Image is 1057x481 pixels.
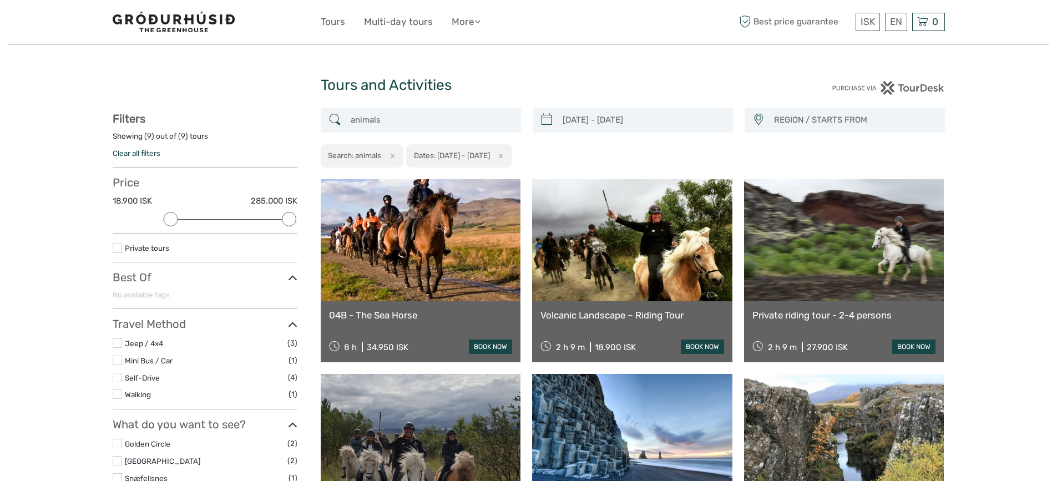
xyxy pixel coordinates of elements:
a: Private riding tour - 2-4 persons [752,310,936,321]
a: Multi-day tours [364,14,433,30]
a: Tours [321,14,345,30]
span: 8 h [344,342,357,352]
strong: Filters [113,112,145,125]
a: book now [892,340,935,354]
a: 04B - The Sea Horse [329,310,513,321]
span: Best price guarantee [737,13,853,31]
div: 18.900 ISK [595,342,636,352]
div: 34.950 ISK [367,342,408,352]
h3: What do you want to see? [113,418,297,431]
span: ISK [861,16,875,27]
a: Mini Bus / Car [125,356,173,365]
span: 2 h 9 m [556,342,585,352]
button: REGION / STARTS FROM [769,111,939,129]
a: book now [681,340,724,354]
span: (1) [289,354,297,367]
a: Jeep / 4x4 [125,339,163,348]
span: (4) [288,371,297,384]
input: SELECT DATES [558,110,727,130]
img: PurchaseViaTourDesk.png [832,81,944,95]
a: More [452,14,481,30]
div: EN [885,13,907,31]
button: x [383,150,398,161]
p: We're away right now. Please check back later! [16,19,125,28]
a: book now [469,340,512,354]
span: 0 [930,16,940,27]
a: Self-Drive [125,373,160,382]
label: 285.000 ISK [251,195,297,207]
a: Golden Circle [125,439,170,448]
input: SEARCH [346,110,515,130]
label: 9 [181,131,185,141]
button: Open LiveChat chat widget [128,17,141,31]
div: 27.900 ISK [807,342,848,352]
h2: Dates: [DATE] - [DATE] [414,151,490,160]
h3: Price [113,176,297,189]
span: No available tags [113,290,170,299]
span: 2 h 9 m [768,342,797,352]
span: (2) [287,454,297,467]
span: (3) [287,337,297,350]
label: 9 [147,131,151,141]
img: 1578-341a38b5-ce05-4595-9f3d-b8aa3718a0b3_logo_small.jpg [113,12,235,32]
a: Volcanic Landscape – Riding Tour [540,310,724,321]
a: Clear all filters [113,149,160,158]
div: Showing ( ) out of ( ) tours [113,131,297,148]
a: [GEOGRAPHIC_DATA] [125,457,200,465]
a: Walking [125,390,151,399]
span: (1) [289,388,297,401]
h3: Travel Method [113,317,297,331]
a: Private tours [125,244,169,252]
h3: Best Of [113,271,297,284]
label: 18.900 ISK [113,195,152,207]
h1: Tours and Activities [321,77,737,94]
span: (2) [287,437,297,450]
button: x [492,150,507,161]
h2: Search: animals [328,151,381,160]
